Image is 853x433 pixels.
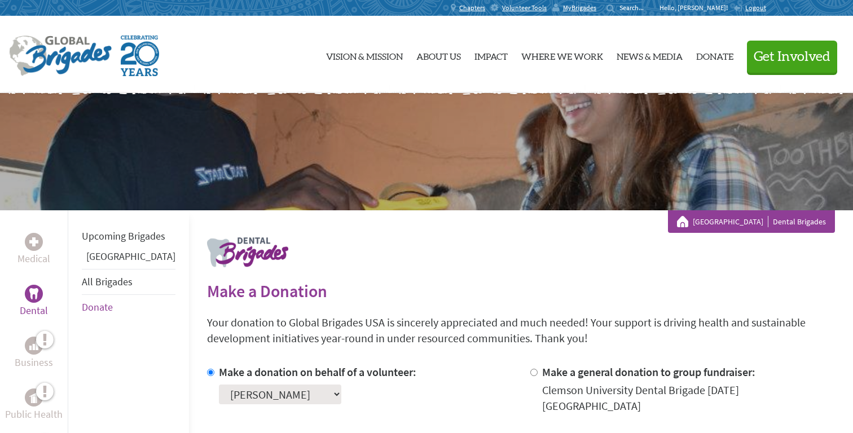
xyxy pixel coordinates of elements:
[82,224,175,249] li: Upcoming Brigades
[29,341,38,350] img: Business
[17,251,50,267] p: Medical
[15,337,53,370] a: BusinessBusiness
[474,25,508,84] a: Impact
[754,50,830,64] span: Get Involved
[9,36,112,76] img: Global Brigades Logo
[82,229,165,242] a: Upcoming Brigades
[20,285,48,319] a: DentalDental
[207,237,288,267] img: logo-dental.png
[82,275,133,288] a: All Brigades
[416,25,461,84] a: About Us
[25,388,43,407] div: Public Health
[563,3,596,12] span: MyBrigades
[696,25,733,84] a: Donate
[542,382,836,414] div: Clemson University Dental Brigade [DATE] [GEOGRAPHIC_DATA]
[5,388,63,422] a: Public HealthPublic Health
[207,281,835,301] h2: Make a Donation
[25,285,43,303] div: Dental
[82,301,113,313] a: Donate
[5,407,63,422] p: Public Health
[29,392,38,403] img: Public Health
[25,233,43,251] div: Medical
[29,288,38,299] img: Dental
[29,237,38,246] img: Medical
[677,216,826,227] div: Dental Brigades
[82,249,175,269] li: Panama
[82,269,175,295] li: All Brigades
[219,365,416,379] label: Make a donation on behalf of a volunteer:
[733,3,766,12] a: Logout
[121,36,159,76] img: Global Brigades Celebrating 20 Years
[617,25,683,84] a: News & Media
[82,295,175,320] li: Donate
[326,25,403,84] a: Vision & Mission
[20,303,48,319] p: Dental
[693,216,768,227] a: [GEOGRAPHIC_DATA]
[659,3,733,12] p: Hello, [PERSON_NAME]!
[25,337,43,355] div: Business
[207,315,835,346] p: Your donation to Global Brigades USA is sincerely appreciated and much needed! Your support is dr...
[86,250,175,263] a: [GEOGRAPHIC_DATA]
[521,25,603,84] a: Where We Work
[619,3,652,12] input: Search...
[542,365,755,379] label: Make a general donation to group fundraiser:
[747,41,837,73] button: Get Involved
[502,3,547,12] span: Volunteer Tools
[745,3,766,12] span: Logout
[17,233,50,267] a: MedicalMedical
[459,3,485,12] span: Chapters
[15,355,53,370] p: Business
